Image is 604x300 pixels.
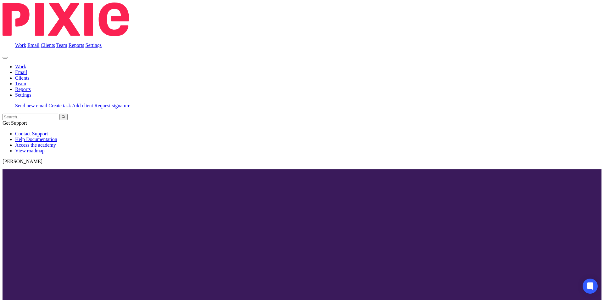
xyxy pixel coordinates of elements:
[15,131,48,136] a: Contact Support
[3,3,129,36] img: Pixie
[56,42,67,48] a: Team
[15,103,47,108] a: Send new email
[15,142,56,148] a: Access the academy
[48,103,71,108] a: Create task
[59,114,68,120] button: Search
[94,103,130,108] a: Request signature
[15,87,31,92] a: Reports
[15,148,45,153] a: View roadmap
[3,114,58,120] input: Search
[15,137,57,142] a: Help Documentation
[3,120,27,126] span: Get Support
[15,70,27,75] a: Email
[27,42,39,48] a: Email
[69,42,84,48] a: Reports
[86,42,102,48] a: Settings
[15,75,29,81] a: Clients
[15,81,26,86] a: Team
[15,92,31,98] a: Settings
[15,42,26,48] a: Work
[41,42,55,48] a: Clients
[72,103,93,108] a: Add client
[15,64,26,69] a: Work
[3,159,601,164] p: [PERSON_NAME]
